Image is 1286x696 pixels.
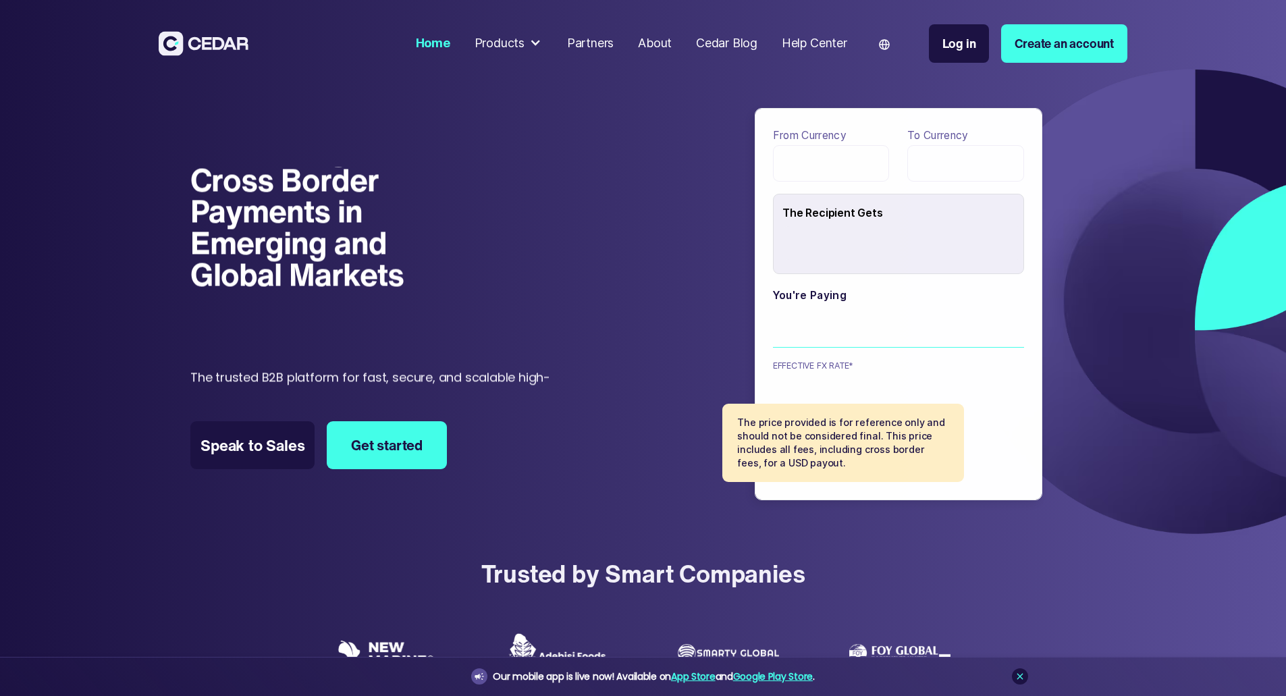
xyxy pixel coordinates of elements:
[327,421,447,470] a: Get started
[416,34,450,53] div: Home
[190,421,315,470] a: Speak to Sales
[567,34,614,53] div: Partners
[733,670,813,683] a: Google Play Store
[671,670,715,683] a: App Store
[907,126,1023,145] label: To currency
[690,28,763,59] a: Cedar Blog
[190,132,422,290] h1: Simplifying Cross Border Payments in Emerging and Global Markets
[475,34,525,53] div: Products
[410,28,456,59] a: Home
[1001,24,1127,63] a: Create an account
[776,28,853,59] a: Help Center
[468,28,549,59] div: Products
[929,24,990,63] a: Log in
[632,28,678,59] a: About
[773,360,857,372] div: EFFECTIVE FX RATE*
[738,416,949,470] p: The price provided is for reference only and should not be considered final. This price includes ...
[773,286,1024,305] label: You're paying
[561,28,620,59] a: Partners
[696,34,757,53] div: Cedar Blog
[190,368,577,404] p: The trusted B2B platform for fast, secure, and scalable high-liquidity powering faster business p...
[773,126,1024,437] form: payField
[638,34,672,53] div: About
[942,34,976,53] div: Log in
[782,199,1023,226] div: The Recipient Gets
[474,671,485,682] img: announcement
[493,668,814,685] div: Our mobile app is live now! Available on and .
[782,34,847,53] div: Help Center
[773,126,889,145] label: From currency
